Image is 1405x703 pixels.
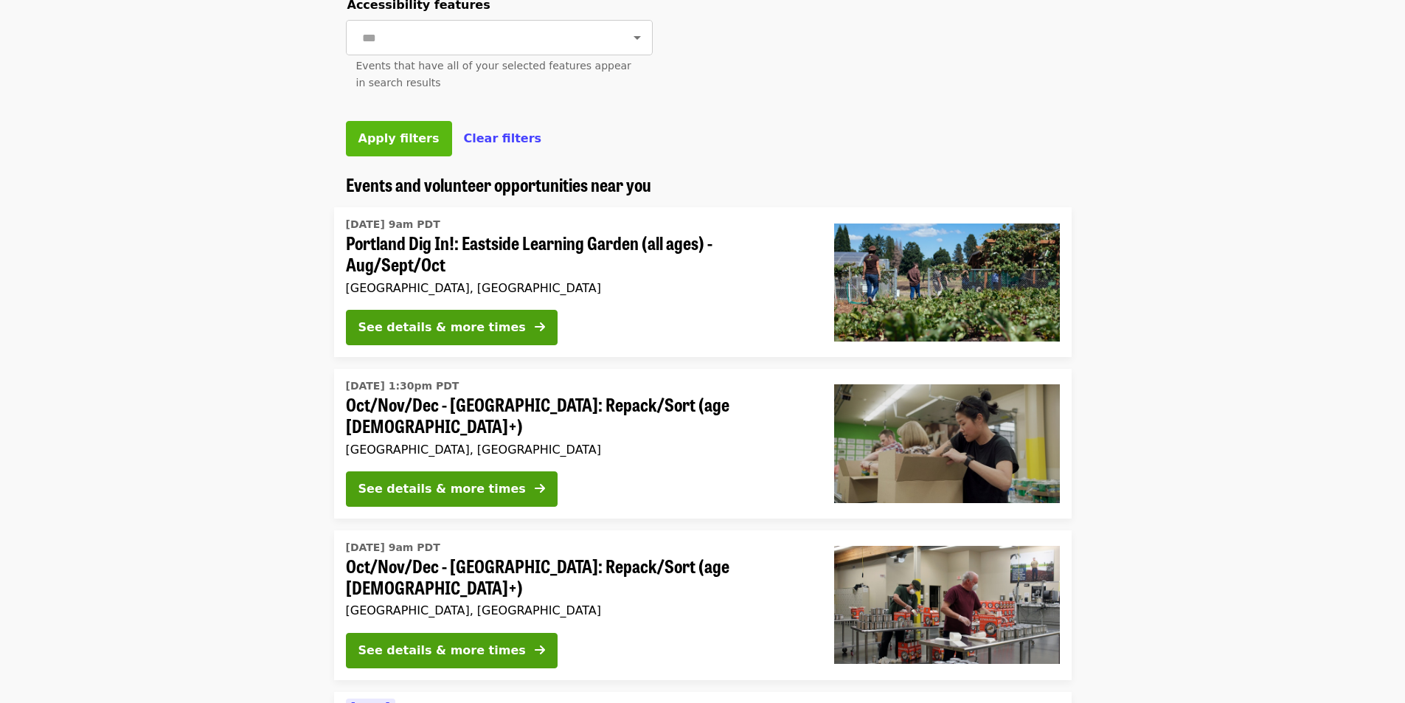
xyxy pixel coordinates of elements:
time: [DATE] 9am PDT [346,217,440,232]
div: See details & more times [358,480,526,498]
button: Apply filters [346,121,452,156]
img: Portland Dig In!: Eastside Learning Garden (all ages) - Aug/Sept/Oct organized by Oregon Food Bank [834,224,1060,342]
div: See details & more times [358,642,526,659]
span: Portland Dig In!: Eastside Learning Garden (all ages) - Aug/Sept/Oct [346,232,811,275]
span: Events that have all of your selected features appear in search results [356,60,631,89]
span: Oct/Nov/Dec - [GEOGRAPHIC_DATA]: Repack/Sort (age [DEMOGRAPHIC_DATA]+) [346,394,811,437]
div: See details & more times [358,319,526,336]
i: arrow-right icon [535,643,545,657]
div: [GEOGRAPHIC_DATA], [GEOGRAPHIC_DATA] [346,603,811,617]
button: See details & more times [346,633,558,668]
span: Events and volunteer opportunities near you [346,171,651,197]
a: See details for "Portland Dig In!: Eastside Learning Garden (all ages) - Aug/Sept/Oct" [334,207,1072,357]
i: arrow-right icon [535,320,545,334]
span: Oct/Nov/Dec - [GEOGRAPHIC_DATA]: Repack/Sort (age [DEMOGRAPHIC_DATA]+) [346,555,811,598]
div: [GEOGRAPHIC_DATA], [GEOGRAPHIC_DATA] [346,281,811,295]
button: See details & more times [346,471,558,507]
span: Clear filters [464,131,542,145]
div: [GEOGRAPHIC_DATA], [GEOGRAPHIC_DATA] [346,443,811,457]
time: [DATE] 9am PDT [346,540,440,555]
a: See details for "Oct/Nov/Dec - Portland: Repack/Sort (age 8+)" [334,369,1072,519]
a: See details for "Oct/Nov/Dec - Portland: Repack/Sort (age 16+)" [334,530,1072,680]
time: [DATE] 1:30pm PDT [346,378,459,394]
span: Apply filters [358,131,440,145]
img: Oct/Nov/Dec - Portland: Repack/Sort (age 16+) organized by Oregon Food Bank [834,546,1060,664]
button: See details & more times [346,310,558,345]
img: Oct/Nov/Dec - Portland: Repack/Sort (age 8+) organized by Oregon Food Bank [834,384,1060,502]
button: Clear filters [464,130,542,148]
button: Open [627,27,648,48]
i: arrow-right icon [535,482,545,496]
